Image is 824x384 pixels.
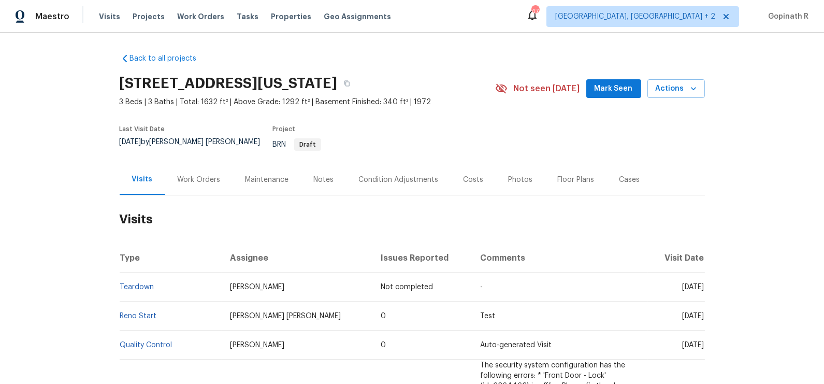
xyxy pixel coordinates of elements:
span: Test [481,312,496,320]
div: Visits [132,174,153,184]
span: [DATE] [120,138,141,146]
th: Comments [472,244,648,273]
span: Work Orders [177,11,224,22]
a: Teardown [120,283,154,291]
div: by [PERSON_NAME] [PERSON_NAME] [120,138,272,158]
th: Assignee [222,244,372,273]
span: Gopinath R [764,11,808,22]
span: 3 Beds | 3 Baths | Total: 1632 ft² | Above Grade: 1292 ft² | Basement Finished: 340 ft² | 1972 [120,97,495,107]
span: Draft [295,141,320,148]
span: 0 [381,342,386,349]
span: Actions [656,82,697,95]
span: BRN [272,141,321,148]
div: Maintenance [245,175,289,185]
button: Copy Address [338,74,356,93]
span: Not completed [381,283,433,291]
span: Geo Assignments [324,11,391,22]
span: [PERSON_NAME] [PERSON_NAME] [230,312,341,320]
span: Properties [271,11,311,22]
h2: [STREET_ADDRESS][US_STATE] [120,78,338,89]
span: [DATE] [683,342,704,349]
div: Cases [619,175,640,185]
span: Project [272,126,295,132]
span: Tasks [237,13,258,20]
div: Costs [464,175,484,185]
span: [GEOGRAPHIC_DATA], [GEOGRAPHIC_DATA] + 2 [555,11,715,22]
span: [DATE] [683,312,704,320]
div: Work Orders [178,175,221,185]
a: Quality Control [120,342,172,349]
span: Mark Seen [595,82,633,95]
div: Floor Plans [558,175,595,185]
span: Projects [133,11,165,22]
th: Issues Reported [372,244,472,273]
button: Actions [647,79,705,98]
div: Condition Adjustments [359,175,439,185]
a: Back to all projects [120,53,219,64]
span: Visits [99,11,120,22]
span: [PERSON_NAME] [230,342,284,349]
span: Last Visit Date [120,126,165,132]
div: Photos [509,175,533,185]
h2: Visits [120,195,705,244]
span: - [481,283,483,291]
button: Mark Seen [586,79,641,98]
span: 0 [381,312,386,320]
span: [DATE] [683,283,704,291]
span: Maestro [35,11,69,22]
th: Type [120,244,222,273]
span: Not seen [DATE] [514,83,580,94]
span: Auto-generated Visit [481,342,552,349]
span: [PERSON_NAME] [230,283,284,291]
div: Notes [314,175,334,185]
th: Visit Date [648,244,705,273]
div: 47 [531,6,539,17]
a: Reno Start [120,312,157,320]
